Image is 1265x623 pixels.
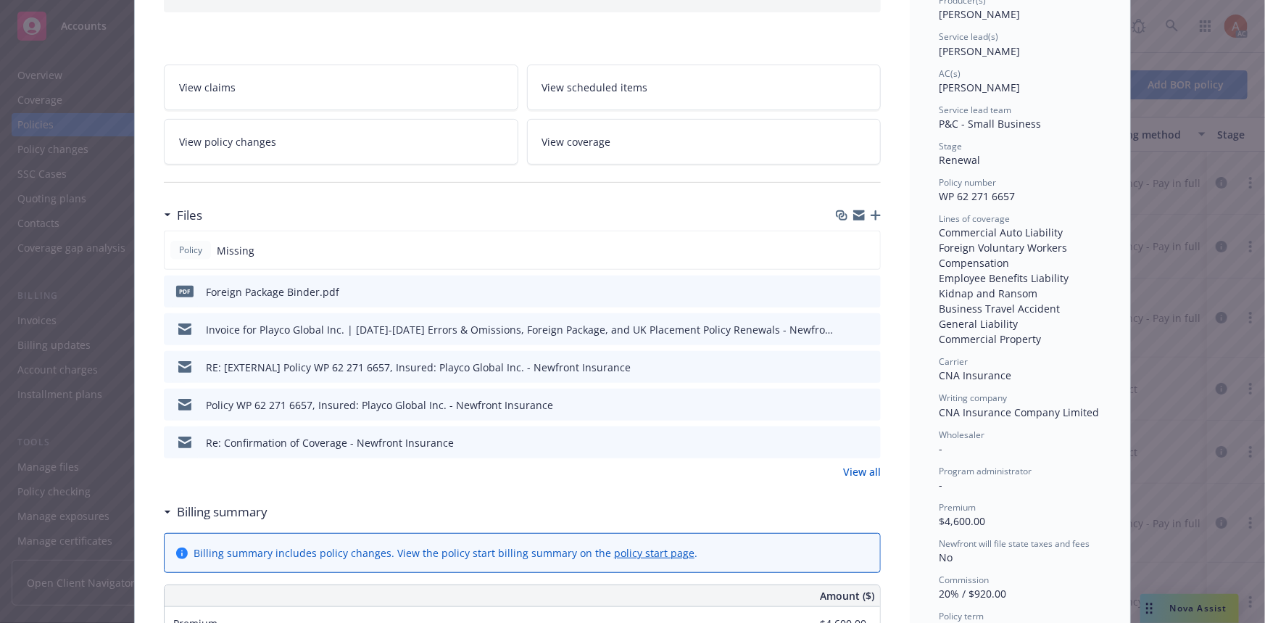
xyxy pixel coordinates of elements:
[939,271,1101,286] div: Employee Benefits Liability
[542,134,611,149] span: View coverage
[939,574,989,586] span: Commission
[179,80,236,95] span: View claims
[939,176,996,189] span: Policy number
[939,355,968,368] span: Carrier
[164,206,202,225] div: Files
[862,284,875,300] button: preview file
[206,284,339,300] div: Foreign Package Binder.pdf
[542,80,648,95] span: View scheduled items
[177,206,202,225] h3: Files
[206,322,833,337] div: Invoice for Playco Global Inc. | [DATE]-[DATE] Errors & Omissions, Foreign Package, and UK Placem...
[939,301,1101,316] div: Business Travel Accident
[614,546,694,560] a: policy start page
[939,81,1020,94] span: [PERSON_NAME]
[939,30,998,43] span: Service lead(s)
[939,405,1099,419] span: CNA Insurance Company Limited
[820,588,874,603] span: Amount ($)
[939,429,984,441] span: Wholesaler
[862,322,875,337] button: preview file
[939,392,1007,404] span: Writing company
[217,243,254,258] span: Missing
[939,140,962,152] span: Stage
[164,503,267,521] div: Billing summary
[939,550,953,564] span: No
[939,7,1020,21] span: [PERSON_NAME]
[939,316,1101,331] div: General Liability
[179,134,276,149] span: View policy changes
[176,244,205,257] span: Policy
[939,286,1101,301] div: Kidnap and Ransom
[939,213,1010,225] span: Lines of coverage
[527,119,882,165] a: View coverage
[164,65,518,110] a: View claims
[939,189,1015,203] span: WP 62 271 6657
[194,545,697,561] div: Billing summary includes policy changes. View the policy start billing summary on the .
[839,284,850,300] button: download file
[206,397,553,413] div: Policy WP 62 271 6657, Insured: Playco Global Inc. - Newfront Insurance
[839,435,850,450] button: download file
[939,104,1011,116] span: Service lead team
[206,435,454,450] div: Re: Confirmation of Coverage - Newfront Insurance
[939,442,942,455] span: -
[939,610,984,622] span: Policy term
[843,464,881,479] a: View all
[939,225,1101,240] div: Commercial Auto Liability
[206,360,631,375] div: RE: [EXTERNAL] Policy WP 62 271 6657, Insured: Playco Global Inc. - Newfront Insurance
[862,435,875,450] button: preview file
[939,117,1041,131] span: P&C - Small Business
[527,65,882,110] a: View scheduled items
[939,153,980,167] span: Renewal
[939,44,1020,58] span: [PERSON_NAME]
[176,286,194,297] span: pdf
[939,501,976,513] span: Premium
[862,360,875,375] button: preview file
[164,119,518,165] a: View policy changes
[939,240,1101,271] div: Foreign Voluntary Workers Compensation
[862,397,875,413] button: preview file
[839,360,850,375] button: download file
[939,331,1101,347] div: Commercial Property
[939,478,942,492] span: -
[939,537,1090,550] span: Newfront will file state taxes and fees
[939,587,1006,601] span: 20% / $920.00
[939,514,985,528] span: $4,600.00
[939,465,1032,477] span: Program administrator
[939,67,961,80] span: AC(s)
[839,322,850,337] button: download file
[839,397,850,413] button: download file
[177,503,267,521] h3: Billing summary
[939,368,1011,382] span: CNA Insurance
